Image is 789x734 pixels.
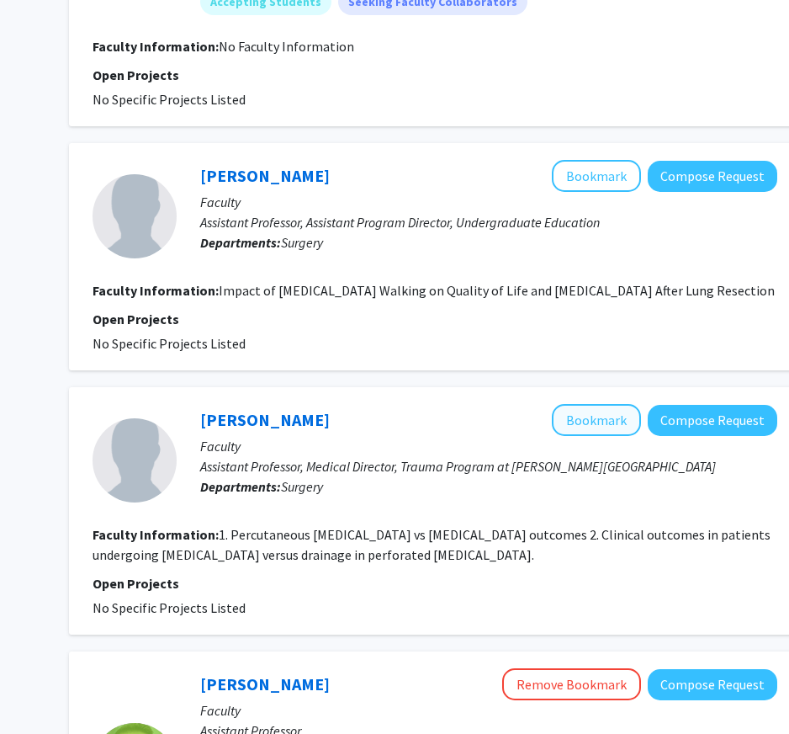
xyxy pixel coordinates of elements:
p: Assistant Professor, Medical Director, Trauma Program at [PERSON_NAME][GEOGRAPHIC_DATA] [200,456,777,476]
p: Open Projects [93,65,777,85]
span: Surgery [281,234,323,251]
span: No Specific Projects Listed [93,335,246,352]
a: [PERSON_NAME] [200,409,330,430]
p: Open Projects [93,573,777,593]
a: [PERSON_NAME] [200,673,330,694]
span: No Faculty Information [219,38,354,55]
a: [PERSON_NAME] [200,165,330,186]
b: Faculty Information: [93,38,219,55]
p: Faculty [200,192,777,212]
span: No Specific Projects Listed [93,91,246,108]
iframe: Chat [13,658,71,721]
span: No Specific Projects Listed [93,599,246,616]
button: Compose Request to Anirrudh Kohil [648,405,777,436]
span: Surgery [281,478,323,495]
p: Assistant Professor, Assistant Program Director, Undergraduate Education [200,212,777,232]
b: Faculty Information: [93,526,219,543]
b: Departments: [200,234,281,251]
b: Faculty Information: [93,282,219,299]
p: Open Projects [93,309,777,329]
fg-read-more: 1. Percutaneous [MEDICAL_DATA] vs [MEDICAL_DATA] outcomes 2. Clinical outcomes in patients underg... [93,526,770,563]
button: Remove Bookmark [502,668,641,700]
b: Departments: [200,478,281,495]
p: Faculty [200,436,777,456]
fg-read-more: Impact of [MEDICAL_DATA] Walking on Quality of Life and [MEDICAL_DATA] After Lung Resection [219,282,775,299]
button: Add Tyler Grenda to Bookmarks [552,160,641,192]
p: Faculty [200,700,777,721]
button: Compose Request to Tyler Grenda [648,161,777,192]
button: Compose Request to Avinoam Nevler [648,669,777,700]
button: Add Anirrudh Kohil to Bookmarks [552,404,641,436]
